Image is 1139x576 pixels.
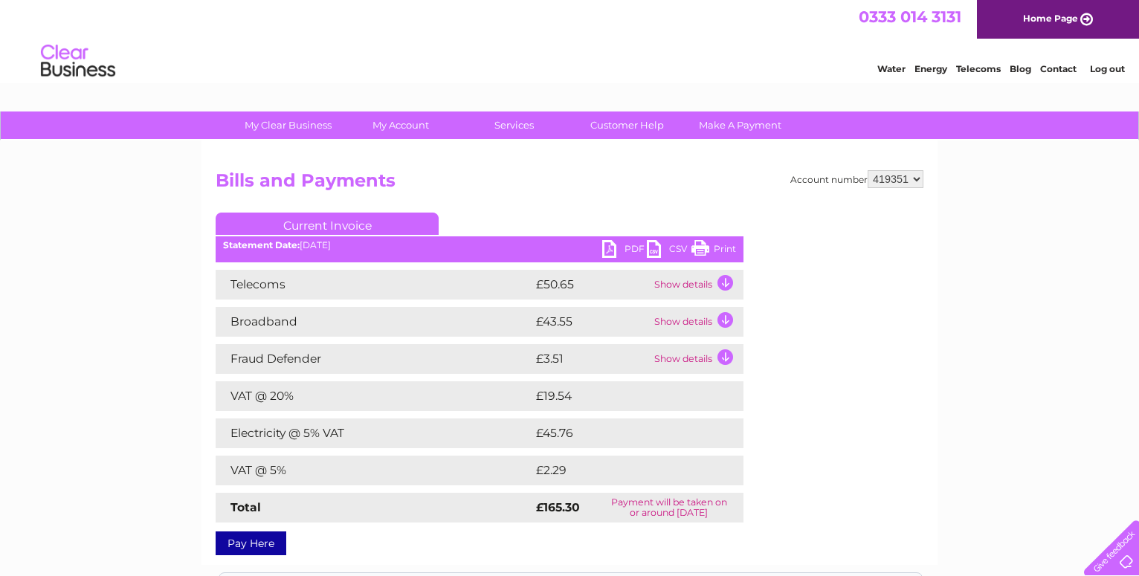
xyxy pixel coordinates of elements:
b: Statement Date: [223,239,300,250]
td: Broadband [216,307,532,337]
a: Current Invoice [216,213,439,235]
a: PDF [602,240,647,262]
strong: £165.30 [536,500,580,514]
h2: Bills and Payments [216,170,923,198]
td: Payment will be taken on or around [DATE] [594,493,743,522]
a: Make A Payment [679,111,801,139]
div: Clear Business is a trading name of Verastar Limited (registered in [GEOGRAPHIC_DATA] No. 3667643... [219,8,922,72]
a: Water [877,63,906,74]
a: Log out [1090,63,1125,74]
td: £43.55 [532,307,651,337]
td: £45.76 [532,418,713,448]
td: Show details [651,344,743,374]
div: Account number [790,170,923,188]
strong: Total [230,500,261,514]
a: CSV [647,240,691,262]
td: Show details [651,307,743,337]
a: My Clear Business [227,111,349,139]
a: My Account [340,111,462,139]
td: Fraud Defender [216,344,532,374]
img: logo.png [40,39,116,84]
a: Services [453,111,575,139]
td: £19.54 [532,381,712,411]
a: Energy [914,63,947,74]
td: Electricity @ 5% VAT [216,418,532,448]
td: Show details [651,270,743,300]
td: £3.51 [532,344,651,374]
a: 0333 014 3131 [859,7,961,26]
a: Telecoms [956,63,1001,74]
td: Telecoms [216,270,532,300]
a: Blog [1010,63,1031,74]
td: £2.29 [532,456,709,485]
td: VAT @ 5% [216,456,532,485]
td: £50.65 [532,270,651,300]
a: Print [691,240,736,262]
a: Contact [1040,63,1077,74]
td: VAT @ 20% [216,381,532,411]
a: Customer Help [566,111,688,139]
div: [DATE] [216,240,743,250]
a: Pay Here [216,531,286,555]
